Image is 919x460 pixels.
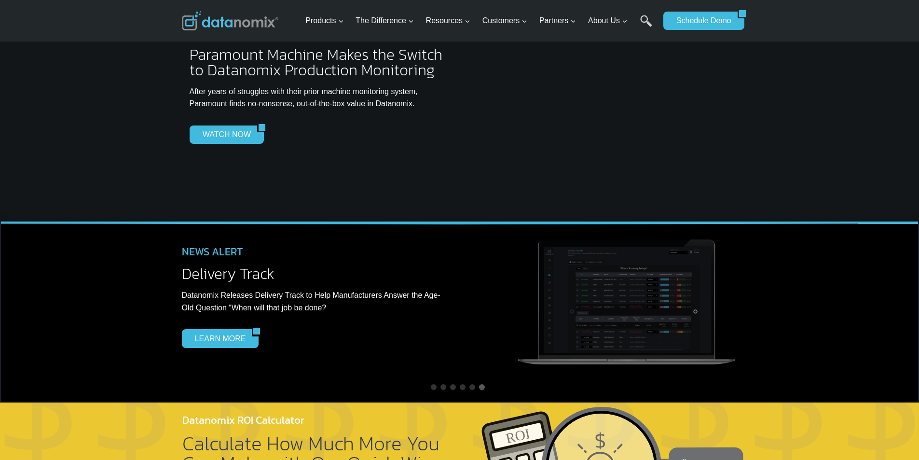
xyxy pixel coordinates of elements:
[190,125,257,144] a: WATCH NOW
[182,11,278,30] img: Datanomix
[539,14,576,27] span: Partners
[356,14,414,27] span: The Difference
[182,266,452,281] h2: Delivery Track
[588,14,628,27] span: About Us
[516,237,738,368] img: Datanomix Production Monitorng Delivery Track
[663,12,738,30] a: Schedule Demo
[5,289,160,455] iframe: Popup CTA
[302,5,658,37] nav: Primary Navigation
[190,43,442,82] span: Paramount Machine Makes the Switch to Datanomix Production Monitoring
[482,14,527,27] span: Customers
[640,15,652,37] a: Search
[182,243,452,261] h4: NEWS ALERT
[305,14,343,27] span: Products
[426,14,470,27] span: Resources
[190,87,418,108] span: After years of struggles with their prior machine monitoring system, Paramount finds no-nonsense,...
[182,412,444,428] h4: Datanomix ROI Calculator
[182,291,440,312] span: Datanomix Releases Delivery Track to Help Manufacturers Answer the Age-Old Question “When will th...
[182,329,252,348] a: LEARN MORE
